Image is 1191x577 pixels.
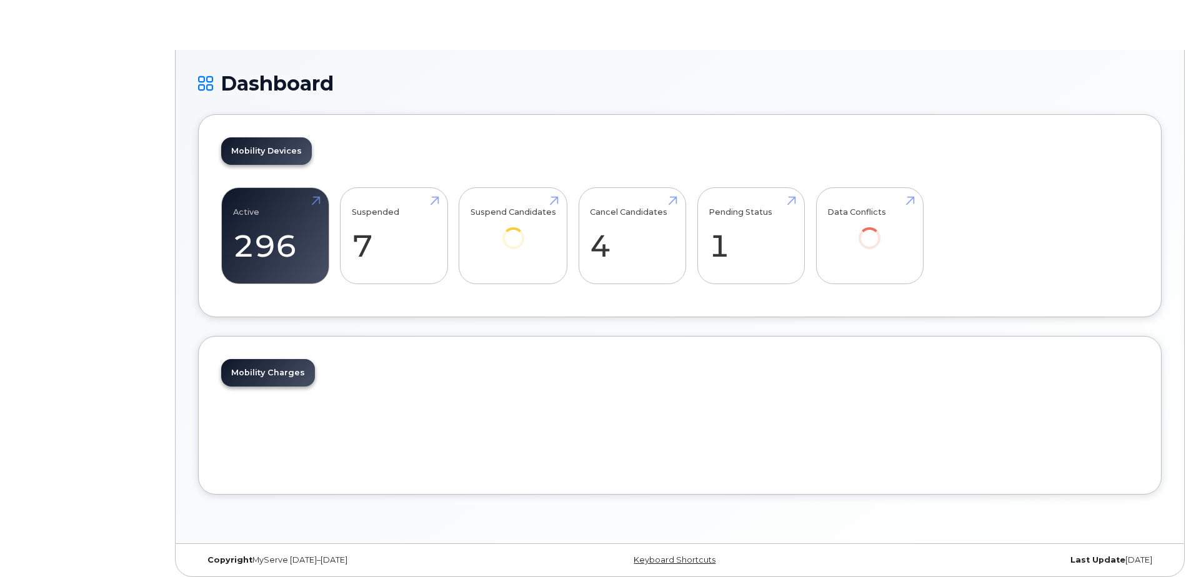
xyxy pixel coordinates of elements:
a: Mobility Charges [221,359,315,387]
strong: Copyright [207,555,252,565]
a: Pending Status 1 [709,195,793,277]
a: Keyboard Shortcuts [634,555,715,565]
a: Mobility Devices [221,137,312,165]
a: Data Conflicts [827,195,912,267]
h1: Dashboard [198,72,1162,94]
a: Cancel Candidates 4 [590,195,674,277]
strong: Last Update [1070,555,1125,565]
a: Suspended 7 [352,195,436,277]
div: [DATE] [840,555,1162,565]
a: Suspend Candidates [471,195,556,267]
div: MyServe [DATE]–[DATE] [198,555,519,565]
a: Active 296 [233,195,317,277]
